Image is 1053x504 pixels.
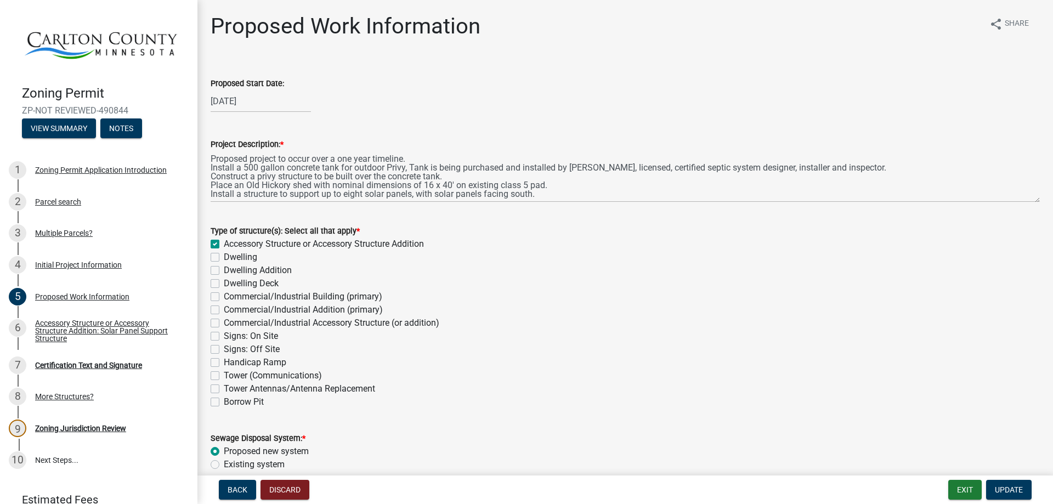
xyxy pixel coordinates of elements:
label: Handicap Ramp [224,356,286,369]
span: Share [1005,18,1029,31]
label: Dwelling Addition [224,264,292,277]
button: shareShare [981,13,1038,35]
div: Proposed Work Information [35,293,129,301]
div: 10 [9,451,26,469]
span: Back [228,485,247,494]
button: View Summary [22,118,96,138]
label: Dwelling Deck [224,277,279,290]
button: Update [986,480,1032,500]
label: Project Description: [211,141,284,149]
button: Notes [100,118,142,138]
button: Discard [261,480,309,500]
button: Back [219,480,256,500]
div: 3 [9,224,26,242]
span: ZP-NOT REVIEWED-490844 [22,105,175,116]
label: Proposed new system [224,445,309,458]
h1: Proposed Work Information [211,13,480,39]
label: Tower (Communications) [224,369,322,382]
div: 5 [9,288,26,305]
label: Proposed Start Date: [211,80,284,88]
button: Exit [948,480,982,500]
label: Type of structure(s): Select all that apply [211,228,360,235]
div: 8 [9,388,26,405]
div: 7 [9,356,26,374]
div: 1 [9,161,26,179]
label: Commercial/Industrial Accessory Structure (or addition) [224,316,439,330]
label: Sewage Disposal System: [211,435,305,443]
label: Dwelling [224,251,257,264]
wm-modal-confirm: Notes [100,125,142,134]
h4: Zoning Permit [22,86,189,101]
img: Carlton County, Minnesota [22,12,180,74]
div: 6 [9,319,26,337]
span: Update [995,485,1023,494]
label: Existing system [224,458,285,471]
div: 9 [9,420,26,437]
label: Tower Antennas/Antenna Replacement [224,382,375,395]
label: Borrow Pit [224,395,264,409]
input: mm/dd/yyyy [211,90,311,112]
label: Accessory Structure or Accessory Structure Addition [224,237,424,251]
div: Certification Text and Signature [35,361,142,369]
div: More Structures? [35,393,94,400]
div: 4 [9,256,26,274]
div: Accessory Structure or Accessory Structure Addition: Solar Panel Support Structure [35,319,180,342]
label: Signs: On Site [224,330,278,343]
div: 2 [9,193,26,211]
div: Initial Project Information [35,261,122,269]
div: Zoning Permit Application Introduction [35,166,167,174]
wm-modal-confirm: Summary [22,125,96,134]
label: Signs: Off Site [224,343,280,356]
div: Multiple Parcels? [35,229,93,237]
div: Parcel search [35,198,81,206]
label: Commercial/Industrial Addition (primary) [224,303,383,316]
label: Commercial/Industrial Building (primary) [224,290,382,303]
div: Zoning Jurisdiction Review [35,424,126,432]
i: share [989,18,1003,31]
